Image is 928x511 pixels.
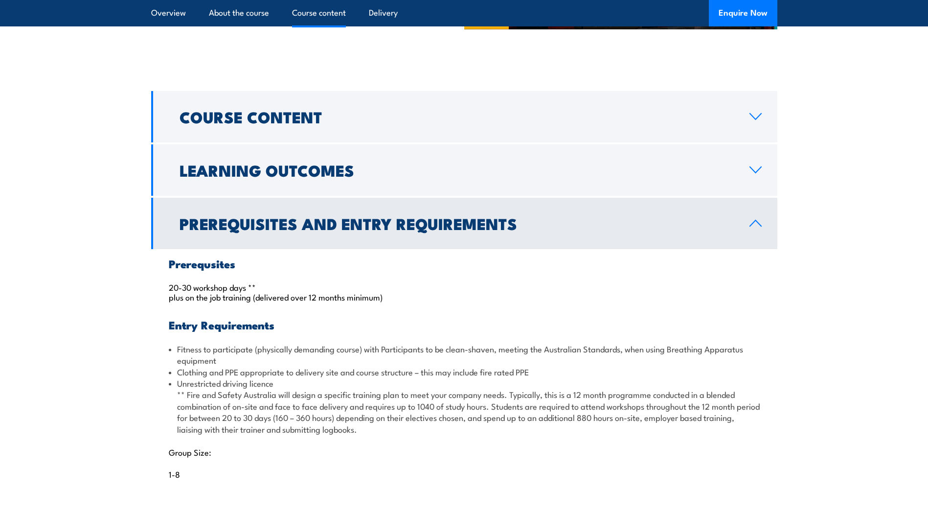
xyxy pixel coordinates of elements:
h3: Entry Requirements [169,319,760,330]
li: Unrestricted driving licence ** Fire and Safety Australia will design a specific training plan to... [169,377,760,435]
h2: Course Content [180,110,734,123]
a: Course Content [151,91,777,142]
h3: Prerequsites [169,258,760,269]
h2: Prerequisites and Entry Requirements [180,216,734,230]
a: Learning Outcomes [151,144,777,196]
p: 1-8 [169,469,760,479]
p: 20-30 workshop days ** plus on the job training (delivered over 12 months minimum) [169,282,760,302]
h2: Learning Outcomes [180,163,734,177]
li: Fitness to participate (physically demanding course) with Participants to be clean-shaven, meetin... [169,343,760,366]
p: Group Size: [169,447,760,457]
a: Prerequisites and Entry Requirements [151,198,777,249]
li: Clothing and PPE appropriate to delivery site and course structure – this may include fire rated PPE [169,366,760,377]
